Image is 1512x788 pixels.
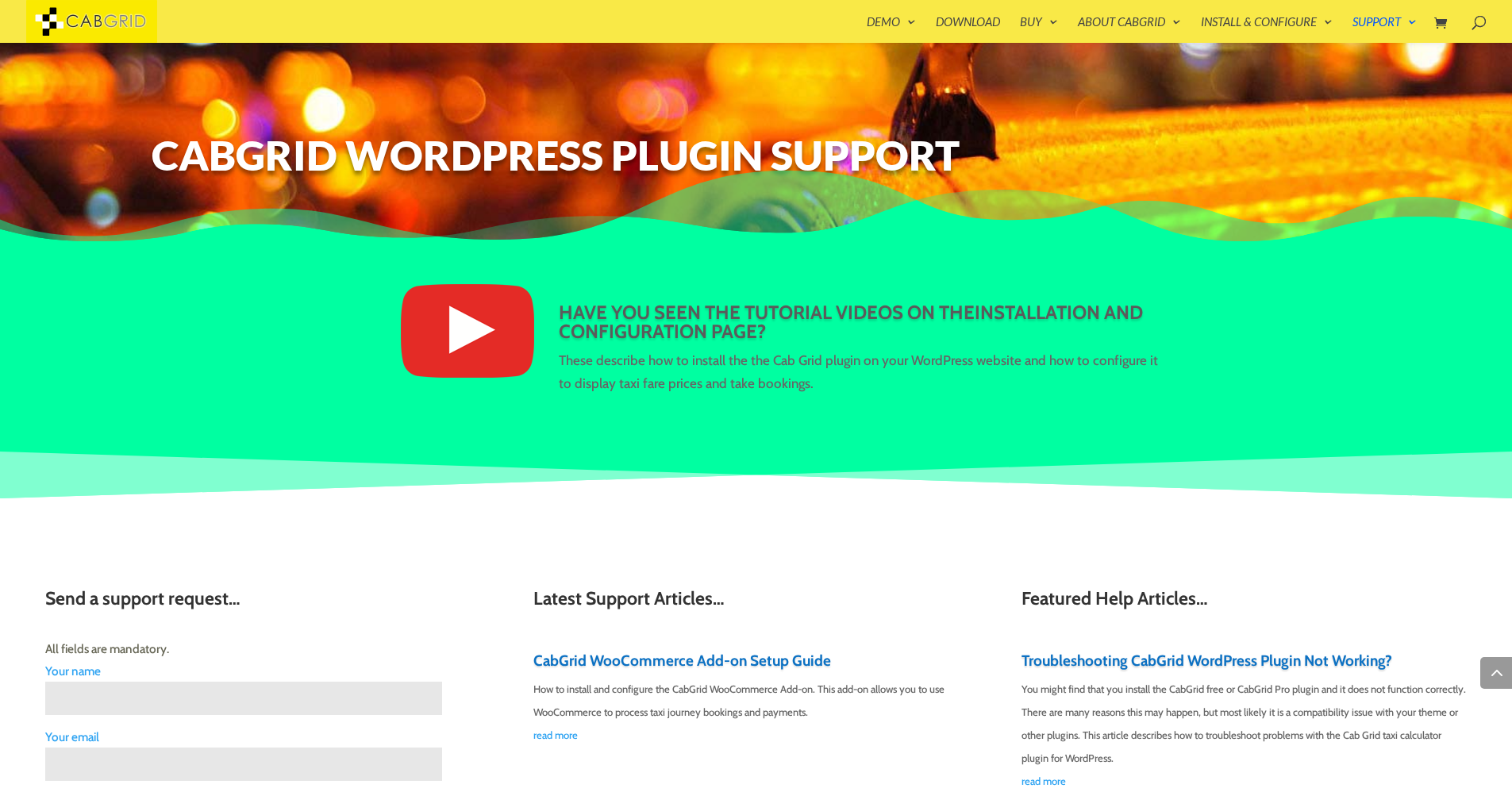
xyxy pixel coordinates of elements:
p: All fields are mandatory. [45,638,491,661]
a: Troubleshooting CabGrid WordPress Plugin Not Working? [1021,652,1392,670]
a: CabGrid Taxi Plugin [26,11,157,28]
a: Download [936,16,1000,43]
a: CabGrid WooCommerce Add-on Setup Guide [533,652,831,670]
h2: Featured Help Articles… [1021,589,1467,617]
p: These describe how to install the the Cab Grid plugin on your WordPress website and how to config... [559,349,1162,395]
a: About CabGrid [1078,16,1181,43]
label: Your name [45,661,491,682]
h3: Have you seen the tutorial videos on the ? [559,303,1162,349]
a: Install & Configure [1201,16,1333,43]
a: Support [1352,16,1417,43]
a: Demo [867,16,916,43]
a: installation and configuration page [559,301,1143,343]
h2: Send a support request… [45,589,491,617]
h2: Latest Support Articles… [533,589,979,617]
p: How to install and configure the CabGrid WooCommerce Add-on. This add-on allows you to use WooCom... [533,678,979,724]
h1: CabGrid WordPress Plugin Support [152,133,1361,186]
p: You might find that you install the CabGrid free or CabGrid Pro plugin and it does not function c... [1021,678,1467,770]
label: Your email [45,727,491,748]
a: Buy [1020,16,1058,43]
a: read more [533,724,979,747]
